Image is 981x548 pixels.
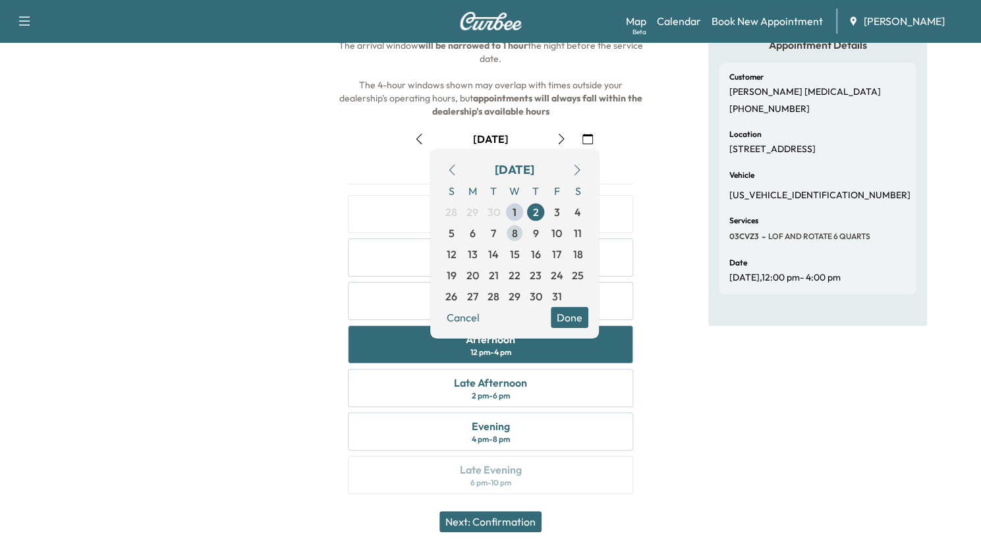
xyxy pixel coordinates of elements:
div: Evening [471,418,509,434]
span: 7 [491,225,496,241]
h6: Customer [729,73,764,81]
span: 18 [573,246,583,262]
a: Calendar [657,13,701,29]
span: 15 [510,246,520,262]
span: 20 [466,267,479,283]
span: 10 [551,225,562,241]
h6: Services [729,217,758,225]
h5: Appointment Details [719,38,916,52]
p: [PHONE_NUMBER] [729,103,810,115]
span: 16 [531,246,541,262]
span: 31 [552,288,562,304]
div: Afternoon [466,331,515,347]
span: 26 [445,288,457,304]
h6: Location [729,130,762,138]
div: [DATE] [495,161,534,179]
span: 29 [509,288,520,304]
span: 30 [488,204,500,220]
span: 27 [467,288,478,304]
span: The arrival window the night before the service date. The 4-hour windows shown may overlap with t... [338,40,644,117]
span: 21 [489,267,499,283]
h6: Vehicle [729,171,754,179]
span: 6 [470,225,476,241]
span: 19 [447,267,457,283]
span: 23 [530,267,542,283]
span: - [759,230,766,243]
div: Beta [632,27,646,37]
p: [PERSON_NAME] [MEDICAL_DATA] [729,86,881,98]
span: M [462,180,483,202]
button: Next: Confirmation [439,511,542,532]
span: 30 [530,288,542,304]
span: 22 [509,267,520,283]
button: Done [551,307,588,328]
div: 12 pm - 4 pm [470,347,511,358]
span: W [504,180,525,202]
span: 24 [551,267,563,283]
span: 5 [449,225,455,241]
b: will be narrowed to 1 hour [418,40,527,51]
span: 29 [466,204,478,220]
span: 13 [468,246,478,262]
span: S [441,180,462,202]
div: 4 pm - 8 pm [471,434,509,445]
div: Late Afternoon [454,375,527,391]
span: F [546,180,567,202]
button: Cancel [441,307,486,328]
span: S [567,180,588,202]
a: Book New Appointment [712,13,823,29]
span: 28 [445,204,457,220]
p: [US_VEHICLE_IDENTIFICATION_NUMBER] [729,190,911,202]
p: [STREET_ADDRESS] [729,144,816,155]
span: LOF AND ROTATE 6 QUARTS [766,231,870,242]
span: 8 [512,225,518,241]
b: appointments will always fall within the dealership's available hours [432,92,644,117]
a: MapBeta [626,13,646,29]
span: 17 [552,246,561,262]
div: 2 pm - 6 pm [471,391,509,401]
span: 25 [572,267,584,283]
span: 11 [574,225,582,241]
span: 12 [447,246,457,262]
span: 3 [554,204,560,220]
span: [PERSON_NAME] [864,13,945,29]
span: 1 [513,204,517,220]
span: 2 [533,204,539,220]
span: 4 [575,204,581,220]
span: T [525,180,546,202]
h6: Date [729,259,747,267]
span: 9 [533,225,539,241]
span: 14 [488,246,499,262]
div: [DATE] [472,132,508,146]
p: [DATE] , 12:00 pm - 4:00 pm [729,272,841,284]
span: 28 [488,288,499,304]
span: 03CVZ3 [729,231,759,242]
span: T [483,180,504,202]
img: Curbee Logo [459,12,522,30]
